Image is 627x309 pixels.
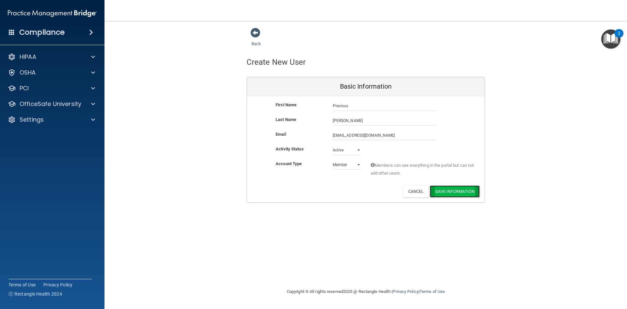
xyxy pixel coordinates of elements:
[371,162,475,177] span: Members can see everything in the portal but can not add other users.
[247,281,485,302] div: Copyright © All rights reserved 2025 @ Rectangle Health | |
[8,69,95,77] a: OSHA
[393,289,418,294] a: Privacy Policy
[20,53,36,61] p: HIPAA
[430,185,480,197] button: Save Information
[8,53,95,61] a: HIPAA
[8,84,95,92] a: PCI
[276,161,302,166] b: Account Type
[8,100,95,108] a: OfficeSafe University
[8,7,97,20] img: PMB logo
[251,33,261,46] a: Back
[276,102,297,107] b: First Name
[19,28,65,37] h4: Compliance
[403,185,429,197] button: Cancel
[247,77,485,96] div: Basic Information
[20,100,81,108] p: OfficeSafe University
[276,117,296,122] b: Last Name
[8,282,36,288] a: Terms of Use
[8,291,62,297] span: Ⓒ Rectangle Health 2024
[276,146,304,151] b: Activity Status
[20,116,44,124] p: Settings
[276,132,286,137] b: Email
[20,84,29,92] p: PCI
[8,116,95,124] a: Settings
[20,69,36,77] p: OSHA
[618,33,620,42] div: 2
[247,58,306,66] h4: Create New User
[420,289,445,294] a: Terms of Use
[601,29,620,49] button: Open Resource Center, 2 new notifications
[43,282,73,288] a: Privacy Policy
